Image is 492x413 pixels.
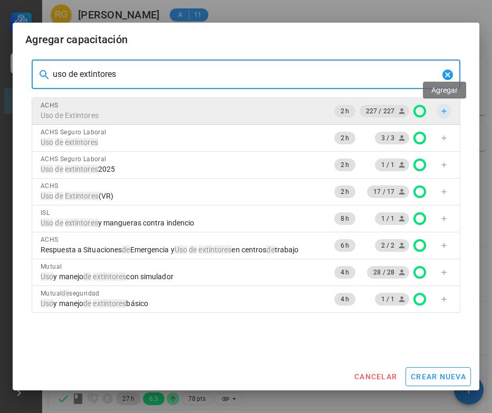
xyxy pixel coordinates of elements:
span: 8 h [341,212,349,225]
mark: de [55,165,63,173]
button: Clear [441,68,454,81]
span: ACHS [41,236,59,243]
mark: de [266,245,274,254]
mark: Uso [41,138,53,146]
mark: de [83,272,91,281]
mark: extintores [65,165,98,173]
mark: Uso [41,299,53,308]
mark: Uso [41,192,53,200]
span: 6 h [341,239,349,252]
mark: extintores [93,272,126,281]
span: 2 / 2 [381,239,403,252]
span: 4 h [341,266,349,279]
span: 1 / 1 [381,293,403,306]
span: 2 h [341,132,349,144]
span: crear nueva [410,372,466,381]
mark: extintores [65,219,98,227]
mark: Uso [41,272,53,281]
mark: de [55,138,63,146]
span: 1 / 1 [381,212,403,225]
span: ACHS [41,102,59,109]
span: Mutual [41,263,62,270]
mark: de [55,192,63,200]
mark: Uso [41,219,53,227]
span: 2025 [41,164,115,174]
span: 2 h [341,105,349,117]
mark: extintores [65,138,98,146]
mark: de [62,290,69,297]
span: y manejo básico [41,299,148,308]
span: 2 h [341,185,349,198]
span: Respuesta a Situaciones Emergencia y en centros trabajo [41,245,298,254]
span: ACHS Seguro Laboral [41,155,107,163]
span: 28 / 28 [373,266,403,279]
mark: extintores [198,245,231,254]
mark: Uso [41,111,53,120]
span: 227 / 227 [366,105,403,117]
span: 4 h [341,293,349,306]
mark: Uso [41,165,53,173]
mark: extintores [93,299,126,308]
mark: de [122,245,130,254]
mark: de [189,245,197,254]
span: 1 / 1 [381,159,403,171]
span: 17 / 17 [373,185,403,198]
span: ACHS Seguro Laboral [41,129,107,136]
mark: Extintores [65,111,99,120]
span: ACHS [41,182,59,190]
span: 2 h [341,159,349,171]
div: Agregar capacitación [25,31,128,48]
mark: Extintores [65,192,99,200]
mark: Uso [175,245,187,254]
mark: de [83,299,91,308]
button: cancelar [350,367,401,386]
span: y mangueras contra indencio [41,218,194,228]
span: y manejo con simulador [41,272,173,281]
span: 3 / 3 [381,132,403,144]
span: Mutual seguridad [41,290,100,297]
button: crear nueva [406,367,471,386]
input: Buscar capacitación… [53,66,439,83]
mark: de [55,219,63,227]
span: ISL [41,209,50,217]
span: (VR) [41,191,113,201]
span: cancelar [354,372,397,381]
mark: de [55,111,63,120]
